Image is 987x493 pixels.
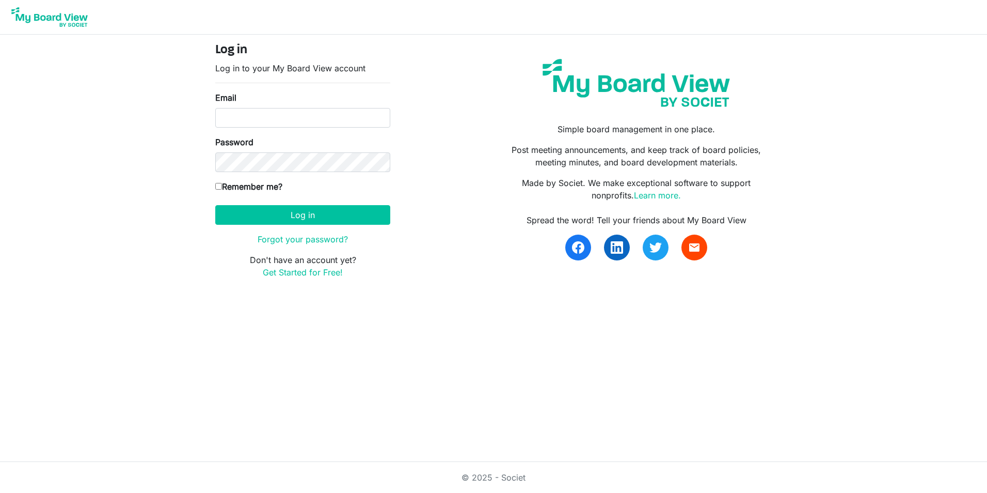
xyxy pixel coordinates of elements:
h4: Log in [215,43,390,58]
p: Log in to your My Board View account [215,62,390,74]
p: Made by Societ. We make exceptional software to support nonprofits. [501,177,772,202]
p: Don't have an account yet? [215,254,390,279]
span: email [688,241,701,254]
a: © 2025 - Societ [461,472,526,483]
img: my-board-view-societ.svg [535,51,738,115]
a: email [681,235,707,260]
p: Post meeting announcements, and keep track of board policies, meeting minutes, and board developm... [501,144,772,168]
input: Remember me? [215,183,222,190]
a: Get Started for Free! [263,267,343,278]
div: Spread the word! Tell your friends about My Board View [501,214,772,226]
label: Password [215,136,253,148]
button: Log in [215,205,390,225]
label: Email [215,91,236,104]
a: Forgot your password? [258,234,348,244]
img: twitter.svg [649,241,662,254]
label: Remember me? [215,180,282,193]
p: Simple board management in one place. [501,123,772,135]
img: linkedin.svg [611,241,623,254]
img: facebook.svg [572,241,584,254]
a: Learn more. [634,190,681,201]
img: My Board View Logo [8,4,91,30]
